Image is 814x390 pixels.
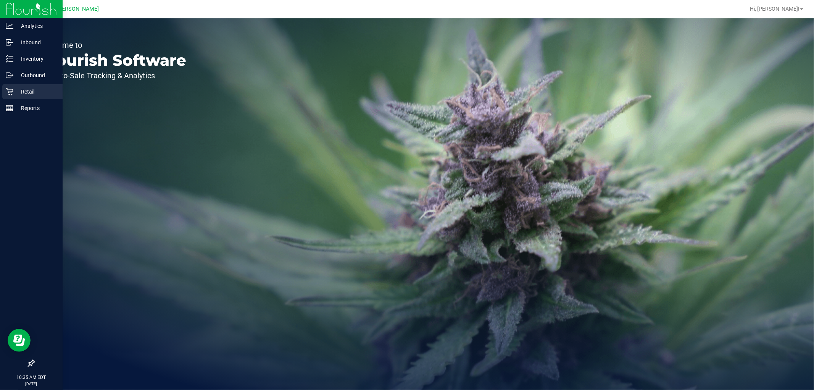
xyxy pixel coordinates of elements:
[13,38,59,47] p: Inbound
[6,39,13,46] inline-svg: Inbound
[6,71,13,79] inline-svg: Outbound
[13,21,59,31] p: Analytics
[750,6,799,12] span: Hi, [PERSON_NAME]!
[41,41,186,49] p: Welcome to
[6,55,13,63] inline-svg: Inventory
[3,374,59,381] p: 10:35 AM EDT
[13,104,59,113] p: Reports
[13,71,59,80] p: Outbound
[6,22,13,30] inline-svg: Analytics
[13,54,59,63] p: Inventory
[6,88,13,95] inline-svg: Retail
[6,104,13,112] inline-svg: Reports
[8,329,31,352] iframe: Resource center
[41,53,186,68] p: Flourish Software
[41,72,186,79] p: Seed-to-Sale Tracking & Analytics
[13,87,59,96] p: Retail
[3,381,59,387] p: [DATE]
[57,6,99,12] span: [PERSON_NAME]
